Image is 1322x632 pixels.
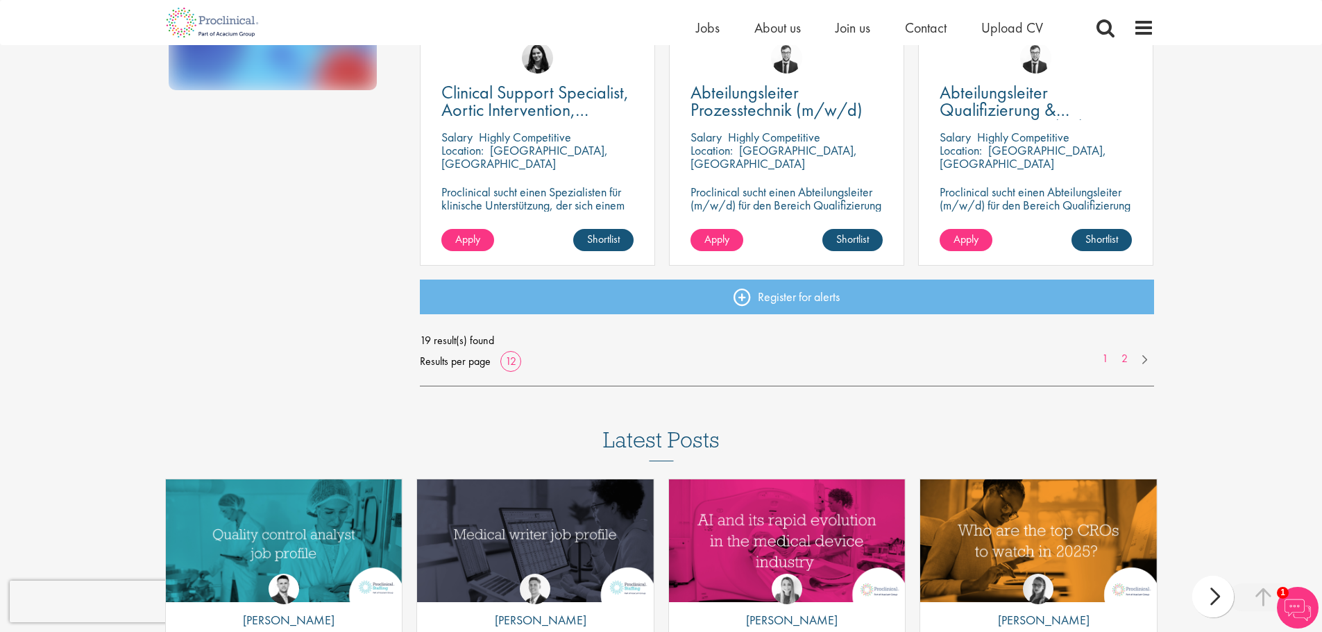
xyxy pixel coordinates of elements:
span: 19 result(s) found [420,330,1154,351]
a: Apply [690,229,743,251]
span: Apply [455,232,480,246]
span: Salary [940,129,971,145]
img: AI and Its Impact on the Medical Device Industry | Proclinical [669,479,906,602]
img: quality control analyst job profile [166,479,402,602]
img: Theodora Savlovschi - Wicks [1023,574,1053,604]
div: next [1192,576,1234,617]
span: Clinical Support Specialist, Aortic Intervention, Vascular [441,80,629,139]
a: Register for alerts [420,280,1154,314]
span: Location: [690,142,733,158]
img: Indre Stankeviciute [522,42,553,74]
span: Salary [690,129,722,145]
p: [GEOGRAPHIC_DATA], [GEOGRAPHIC_DATA] [441,142,608,171]
p: Highly Competitive [479,129,571,145]
a: Join us [836,19,870,37]
p: [GEOGRAPHIC_DATA], [GEOGRAPHIC_DATA] [940,142,1106,171]
span: Location: [940,142,982,158]
a: Apply [441,229,494,251]
span: 1 [1277,587,1289,599]
p: Proclinical sucht einen Spezialisten für klinische Unterstützung, der sich einem dynamischen Team... [441,185,634,251]
a: Link to a post [166,479,402,602]
img: Antoine Mortiaux [1020,42,1051,74]
img: Hannah Burke [772,574,802,604]
span: Abteilungsleiter Prozesstechnik (m/w/d) [690,80,863,121]
span: Location: [441,142,484,158]
span: Salary [441,129,473,145]
a: Apply [940,229,992,251]
img: George Watson [520,574,550,604]
a: Shortlist [822,229,883,251]
span: Results per page [420,351,491,372]
img: Antoine Mortiaux [771,42,802,74]
h3: Latest Posts [603,428,720,461]
span: Apply [704,232,729,246]
a: About us [754,19,801,37]
p: Highly Competitive [977,129,1069,145]
a: Shortlist [1071,229,1132,251]
p: Proclinical sucht einen Abteilungsleiter (m/w/d) für den Bereich Qualifizierung zur Verstärkung d... [690,185,883,251]
span: Abteilungsleiter Qualifizierung & Kalibrierung (m/w/d) [940,80,1096,139]
a: 1 [1095,351,1115,367]
p: [PERSON_NAME] [232,611,334,629]
a: 2 [1115,351,1135,367]
p: [PERSON_NAME] [736,611,838,629]
p: [PERSON_NAME] [988,611,1090,629]
a: Abteilungsleiter Qualifizierung & Kalibrierung (m/w/d) [940,84,1132,119]
a: Abteilungsleiter Prozesstechnik (m/w/d) [690,84,883,119]
a: Link to a post [669,479,906,602]
a: Link to a post [417,479,654,602]
a: Shortlist [573,229,634,251]
p: [PERSON_NAME] [484,611,586,629]
img: Medical writer job profile [417,479,654,602]
p: Highly Competitive [728,129,820,145]
a: Jobs [696,19,720,37]
img: Top 10 CROs 2025 | Proclinical [920,479,1157,602]
iframe: reCAPTCHA [10,581,187,622]
p: [GEOGRAPHIC_DATA], [GEOGRAPHIC_DATA] [690,142,857,171]
a: 12 [500,354,521,368]
a: Clinical Support Specialist, Aortic Intervention, Vascular [441,84,634,119]
img: Chatbot [1277,587,1319,629]
p: Proclinical sucht einen Abteilungsleiter (m/w/d) für den Bereich Qualifizierung zur Verstärkung d... [940,185,1132,251]
a: Contact [905,19,947,37]
a: Link to a post [920,479,1157,602]
span: Apply [954,232,978,246]
img: Joshua Godden [269,574,299,604]
a: Upload CV [981,19,1043,37]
